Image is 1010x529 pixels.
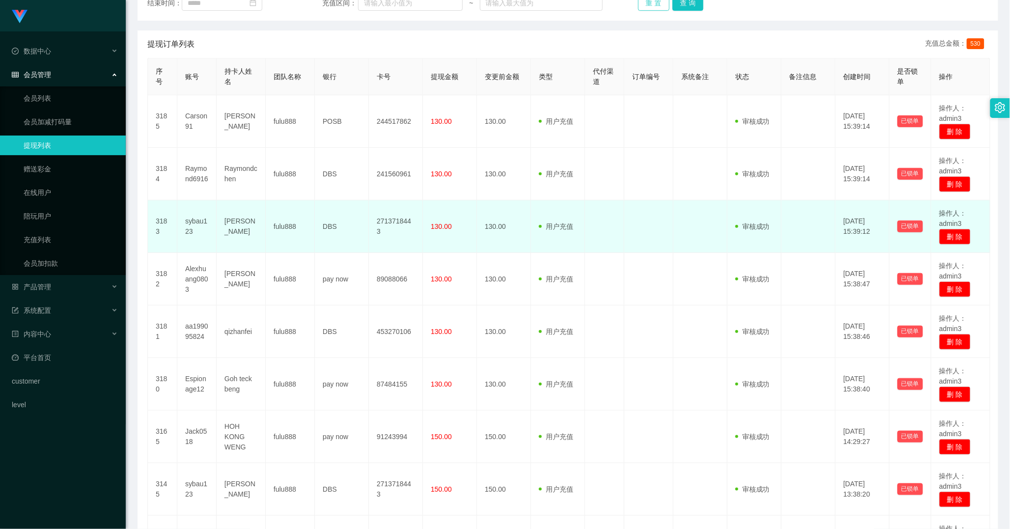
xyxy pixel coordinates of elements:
td: fulu888 [266,148,315,200]
span: 审核成功 [735,117,770,125]
td: sybau123 [177,200,217,253]
a: 会员加扣款 [24,253,118,273]
td: fulu888 [266,411,315,463]
a: 图标: dashboard平台首页 [12,348,118,367]
span: 产品管理 [12,283,51,291]
span: 备注信息 [789,73,817,81]
span: 系统配置 [12,306,51,314]
button: 删 除 [939,387,971,402]
span: 提现订单列表 [147,38,195,50]
td: [PERSON_NAME] [217,253,266,306]
td: Alexhuang0803 [177,253,217,306]
td: aa199095824 [177,306,217,358]
span: 130.00 [431,328,452,335]
span: 银行 [323,73,337,81]
span: 150.00 [431,433,452,441]
td: 3185 [148,95,177,148]
span: 审核成功 [735,433,770,441]
span: 审核成功 [735,275,770,283]
button: 删 除 [939,492,971,507]
td: fulu888 [266,95,315,148]
td: Goh teck beng [217,358,266,411]
i: 图标: profile [12,331,19,337]
span: 操作人：admin3 [939,419,967,438]
span: 用户充值 [539,485,573,493]
td: [DATE] 15:39:14 [836,148,890,200]
a: 会员加减打码量 [24,112,118,132]
td: 2713718443 [369,200,423,253]
td: [DATE] 14:29:27 [836,411,890,463]
td: 87484155 [369,358,423,411]
td: Raymondchen [217,148,266,200]
span: 会员管理 [12,71,51,79]
td: pay now [315,411,369,463]
button: 已锁单 [898,483,923,495]
td: 3180 [148,358,177,411]
td: 150.00 [477,463,531,516]
td: 244517862 [369,95,423,148]
span: 内容中心 [12,330,51,338]
td: 130.00 [477,358,531,411]
td: HOH KONG WENG [217,411,266,463]
span: 130.00 [431,170,452,178]
span: 创建时间 [843,73,871,81]
span: 操作人：admin3 [939,104,967,122]
td: 3145 [148,463,177,516]
span: 状态 [735,73,749,81]
i: 图标: table [12,71,19,78]
td: [DATE] 15:38:46 [836,306,890,358]
td: 3184 [148,148,177,200]
td: 130.00 [477,148,531,200]
a: 在线用户 [24,183,118,202]
td: [DATE] 15:38:47 [836,253,890,306]
td: fulu888 [266,358,315,411]
span: 审核成功 [735,380,770,388]
span: 操作人：admin3 [939,209,967,227]
td: [DATE] 15:38:40 [836,358,890,411]
td: 130.00 [477,253,531,306]
td: 3165 [148,411,177,463]
td: [DATE] 15:39:12 [836,200,890,253]
td: [DATE] 13:38:20 [836,463,890,516]
button: 删 除 [939,176,971,192]
span: 操作人：admin3 [939,157,967,175]
button: 删 除 [939,229,971,245]
span: 用户充值 [539,328,573,335]
span: 用户充值 [539,223,573,230]
button: 已锁单 [898,115,923,127]
span: 审核成功 [735,485,770,493]
a: level [12,395,118,415]
td: 453270106 [369,306,423,358]
span: 审核成功 [735,170,770,178]
td: POSB [315,95,369,148]
a: 充值列表 [24,230,118,250]
td: [DATE] 15:39:14 [836,95,890,148]
button: 已锁单 [898,168,923,180]
a: 赠送彩金 [24,159,118,179]
button: 已锁单 [898,221,923,232]
td: Raymond6916 [177,148,217,200]
td: DBS [315,463,369,516]
span: 用户充值 [539,117,573,125]
td: pay now [315,358,369,411]
button: 已锁单 [898,273,923,285]
td: [PERSON_NAME] [217,200,266,253]
span: 订单编号 [632,73,660,81]
td: 130.00 [477,95,531,148]
button: 删 除 [939,124,971,139]
button: 已锁单 [898,378,923,390]
td: DBS [315,306,369,358]
a: 会员列表 [24,88,118,108]
span: 130.00 [431,275,452,283]
span: 团队名称 [274,73,301,81]
td: 3183 [148,200,177,253]
button: 删 除 [939,439,971,455]
span: 操作人：admin3 [939,472,967,490]
i: 图标: check-circle-o [12,48,19,55]
i: 图标: appstore-o [12,283,19,290]
span: 用户充值 [539,275,573,283]
span: 审核成功 [735,223,770,230]
span: 操作人：admin3 [939,262,967,280]
td: [PERSON_NAME] [217,463,266,516]
td: 89088066 [369,253,423,306]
